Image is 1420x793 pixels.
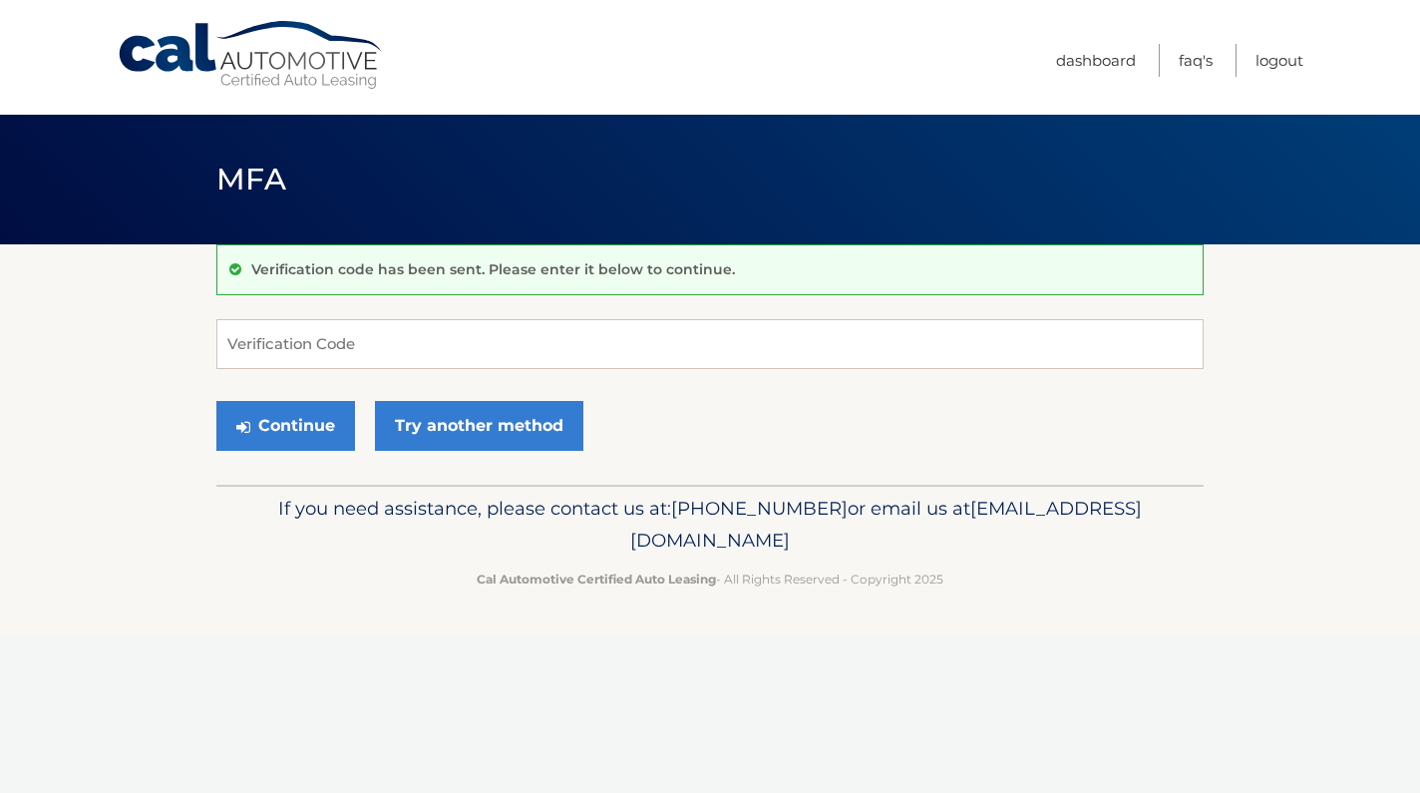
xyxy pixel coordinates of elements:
[671,497,848,520] span: [PHONE_NUMBER]
[251,260,735,278] p: Verification code has been sent. Please enter it below to continue.
[216,401,355,451] button: Continue
[229,569,1191,590] p: - All Rights Reserved - Copyright 2025
[1255,44,1303,77] a: Logout
[216,161,286,198] span: MFA
[630,497,1142,552] span: [EMAIL_ADDRESS][DOMAIN_NAME]
[1179,44,1213,77] a: FAQ's
[117,20,386,91] a: Cal Automotive
[1056,44,1136,77] a: Dashboard
[229,493,1191,557] p: If you need assistance, please contact us at: or email us at
[216,319,1204,369] input: Verification Code
[375,401,583,451] a: Try another method
[477,572,716,587] strong: Cal Automotive Certified Auto Leasing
